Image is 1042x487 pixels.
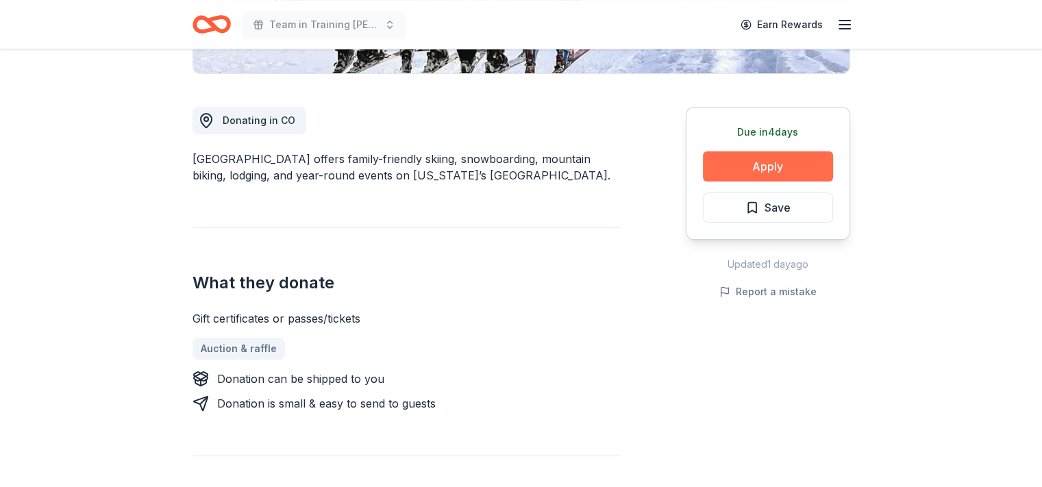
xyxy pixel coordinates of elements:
span: Save [765,199,791,216]
div: Donation is small & easy to send to guests [217,395,436,412]
button: Report a mistake [719,284,817,300]
button: Save [703,192,833,223]
div: Due in 4 days [703,124,833,140]
div: [GEOGRAPHIC_DATA] offers family-friendly skiing, snowboarding, mountain biking, lodging, and year... [193,151,620,184]
button: Apply [703,151,833,182]
h2: What they donate [193,272,620,294]
span: Donating in CO [223,114,295,126]
span: Team in Training [PERSON_NAME] - [DATE] [269,16,379,33]
a: Auction & raffle [193,338,285,360]
a: Home [193,8,231,40]
div: Gift certificates or passes/tickets [193,310,620,327]
div: Updated 1 day ago [686,256,850,273]
button: Team in Training [PERSON_NAME] - [DATE] [242,11,406,38]
div: Donation can be shipped to you [217,371,384,387]
a: Earn Rewards [732,12,831,37]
